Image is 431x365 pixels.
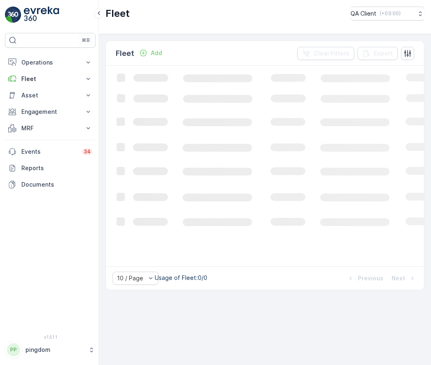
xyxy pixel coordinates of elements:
[380,10,401,17] p: ( +03:00 )
[151,49,162,57] p: Add
[374,49,393,58] p: Export
[5,7,21,23] img: logo
[5,160,96,176] a: Reports
[82,37,90,44] p: ⌘B
[25,346,84,354] p: pingdom
[5,71,96,87] button: Fleet
[24,7,59,23] img: logo_light-DOdMpM7g.png
[314,49,349,58] p: Clear Filters
[136,48,165,58] button: Add
[351,9,376,18] p: QA Client
[351,7,424,21] button: QA Client(+03:00)
[391,273,417,283] button: Next
[21,108,79,116] p: Engagement
[5,120,96,136] button: MRF
[84,148,91,155] p: 34
[7,343,20,356] div: PP
[21,148,77,156] p: Events
[21,124,79,132] p: MRF
[297,47,354,60] button: Clear Filters
[116,48,134,59] p: Fleet
[5,87,96,104] button: Asset
[5,335,96,340] span: v 1.51.1
[5,176,96,193] a: Documents
[5,341,96,358] button: PPpingdom
[346,273,384,283] button: Previous
[5,104,96,120] button: Engagement
[21,180,92,189] p: Documents
[5,143,96,160] a: Events34
[358,47,398,60] button: Export
[5,54,96,71] button: Operations
[21,91,79,99] p: Asset
[21,75,79,83] p: Fleet
[392,274,405,282] p: Next
[105,7,130,20] p: Fleet
[21,164,92,172] p: Reports
[358,274,383,282] p: Previous
[21,58,79,67] p: Operations
[155,274,207,282] p: Usage of Fleet : 0/0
